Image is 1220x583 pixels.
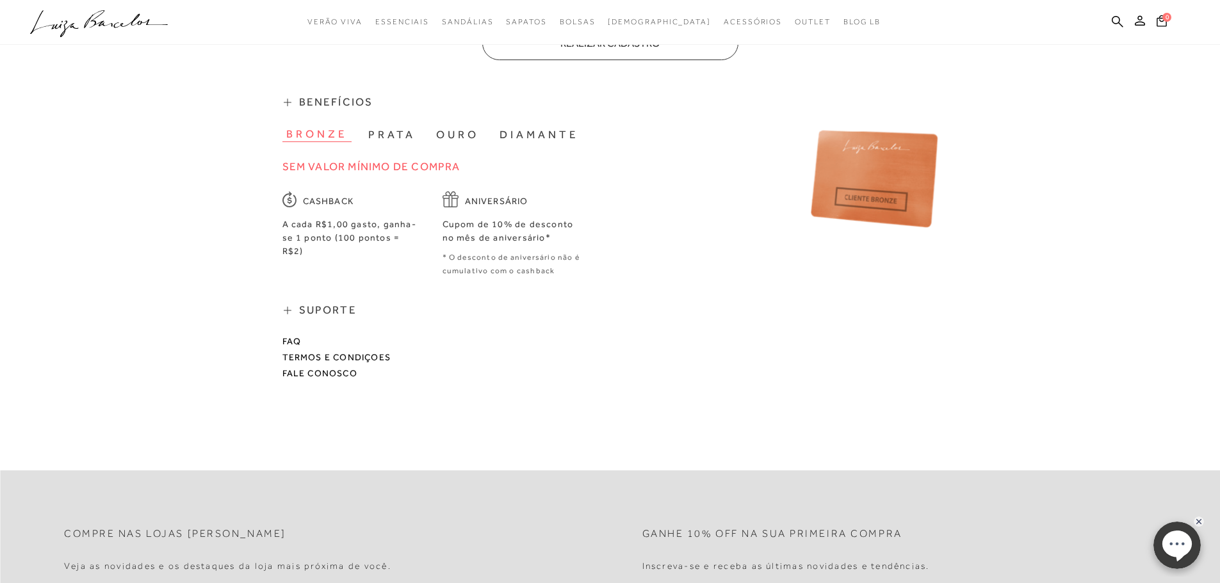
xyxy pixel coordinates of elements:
[282,219,416,256] span: A cada R$1,00 gasto, ganha-se 1 ponto (100 pontos = R$2)
[282,336,302,346] a: FAQ
[303,195,354,208] span: Cashback
[443,219,574,243] span: Cupom de 10% de desconto no mês de aniversário*
[282,352,391,362] a: Termos e condiçoes
[810,129,938,228] img: bronze
[64,561,391,571] h4: Veja as novidades e os destaques da loja mais próxima de você.
[64,528,286,540] h2: Compre nas lojas [PERSON_NAME]
[795,17,831,26] span: Outlet
[442,10,493,34] a: noSubCategoriesText
[282,368,357,378] a: Fale conosco
[724,10,782,34] a: noSubCategoriesText
[307,10,362,34] a: noSubCategoriesText
[282,127,352,142] button: bronze
[465,195,528,208] span: Aniversário
[375,10,429,34] a: noSubCategoriesText
[299,95,373,109] span: Benefícios
[608,10,711,34] a: noSubCategoriesText
[299,303,357,317] span: SUPORTE
[443,253,580,275] span: * O desconto de aniversário não é cumulativo com o cashback
[795,10,831,34] a: noSubCategoriesText
[608,17,711,26] span: [DEMOGRAPHIC_DATA]
[442,17,493,26] span: Sandálias
[1162,13,1171,22] span: 0
[506,17,546,26] span: Sapatos
[307,17,362,26] span: Verão Viva
[560,10,596,34] a: noSubCategoriesText
[506,10,546,34] a: noSubCategoriesText
[432,127,483,142] button: ouro
[843,10,881,34] a: BLOG LB
[496,127,583,142] button: diamante
[642,561,930,571] h4: Inscreva-se e receba as últimas novidades e tendências.
[375,17,429,26] span: Essenciais
[1153,14,1171,31] button: 0
[642,528,902,540] h2: Ganhe 10% off na sua primeira compra
[282,160,460,173] span: Sem valor mínimo de compra
[560,17,596,26] span: Bolsas
[843,17,881,26] span: BLOG LB
[724,17,782,26] span: Acessórios
[364,127,419,142] button: prata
